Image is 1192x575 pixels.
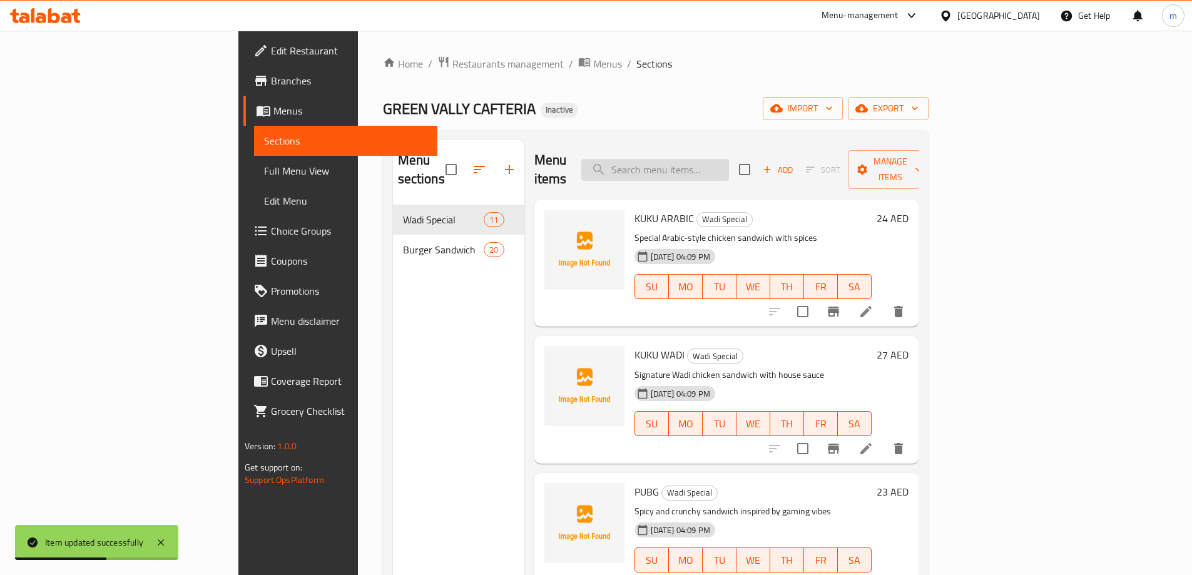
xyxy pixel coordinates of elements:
[271,313,427,328] span: Menu disclaimer
[696,212,753,227] div: Wadi Special
[243,96,437,126] a: Menus
[541,103,578,118] div: Inactive
[818,297,848,327] button: Branch-specific-item
[736,274,770,299] button: WE
[484,212,504,227] div: items
[243,246,437,276] a: Coupons
[271,223,427,238] span: Choice Groups
[484,242,504,257] div: items
[393,235,524,265] div: Burger Sandwich20
[484,214,503,226] span: 11
[254,186,437,216] a: Edit Menu
[254,156,437,186] a: Full Menu View
[403,242,484,257] span: Burger Sandwich
[809,415,833,433] span: FR
[271,374,427,389] span: Coverage Report
[243,36,437,66] a: Edit Restaurant
[758,160,798,180] button: Add
[593,56,622,71] span: Menus
[437,56,564,72] a: Restaurants management
[877,210,909,227] h6: 24 AED
[494,155,524,185] button: Add section
[634,230,872,246] p: Special Arabic-style chicken sandwich with spices
[634,482,659,501] span: PUBG
[818,434,848,464] button: Branch-specific-item
[758,160,798,180] span: Add item
[669,547,703,572] button: MO
[271,43,427,58] span: Edit Restaurant
[809,551,833,569] span: FR
[1169,9,1177,23] span: m
[674,551,698,569] span: MO
[243,306,437,336] a: Menu disclaimer
[634,209,694,228] span: KUKU ARABIC
[708,415,731,433] span: TU
[736,411,770,436] button: WE
[775,278,799,296] span: TH
[674,415,698,433] span: MO
[243,396,437,426] a: Grocery Checklist
[452,56,564,71] span: Restaurants management
[271,343,427,359] span: Upsell
[45,536,143,549] div: Item updated successfully
[736,547,770,572] button: WE
[627,56,631,71] li: /
[438,156,464,183] span: Select all sections
[243,276,437,306] a: Promotions
[383,94,536,123] span: GREEN VALLY CAFTERIA
[674,278,698,296] span: MO
[544,483,624,563] img: PUBG
[770,411,804,436] button: TH
[544,346,624,426] img: KUKU WADI
[646,251,715,263] span: [DATE] 04:09 PM
[636,56,672,71] span: Sections
[884,434,914,464] button: delete
[858,304,874,319] a: Edit menu item
[848,150,932,189] button: Manage items
[661,486,718,501] div: Wadi Special
[634,504,872,519] p: Spicy and crunchy sandwich inspired by gaming vibes
[634,411,669,436] button: SU
[393,200,524,270] nav: Menu sections
[822,8,899,23] div: Menu-management
[858,101,919,116] span: export
[763,97,843,120] button: import
[804,547,838,572] button: FR
[264,133,427,148] span: Sections
[243,66,437,96] a: Branches
[843,415,867,433] span: SA
[640,551,664,569] span: SU
[569,56,573,71] li: /
[708,551,731,569] span: TU
[804,411,838,436] button: FR
[804,274,838,299] button: FR
[273,103,427,118] span: Menus
[775,415,799,433] span: TH
[838,411,872,436] button: SA
[403,212,484,227] span: Wadi Special
[838,547,872,572] button: SA
[634,274,669,299] button: SU
[770,547,804,572] button: TH
[634,367,872,383] p: Signature Wadi chicken sandwich with house sauce
[843,551,867,569] span: SA
[848,97,929,120] button: export
[703,274,736,299] button: TU
[697,212,752,226] span: Wadi Special
[741,551,765,569] span: WE
[669,274,703,299] button: MO
[383,56,929,72] nav: breadcrumb
[858,441,874,456] a: Edit menu item
[688,349,743,364] span: Wadi Special
[775,551,799,569] span: TH
[271,253,427,268] span: Coupons
[741,415,765,433] span: WE
[798,160,848,180] span: Select section first
[761,163,795,177] span: Add
[581,159,729,181] input: search
[843,278,867,296] span: SA
[271,283,427,298] span: Promotions
[464,155,494,185] span: Sort sections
